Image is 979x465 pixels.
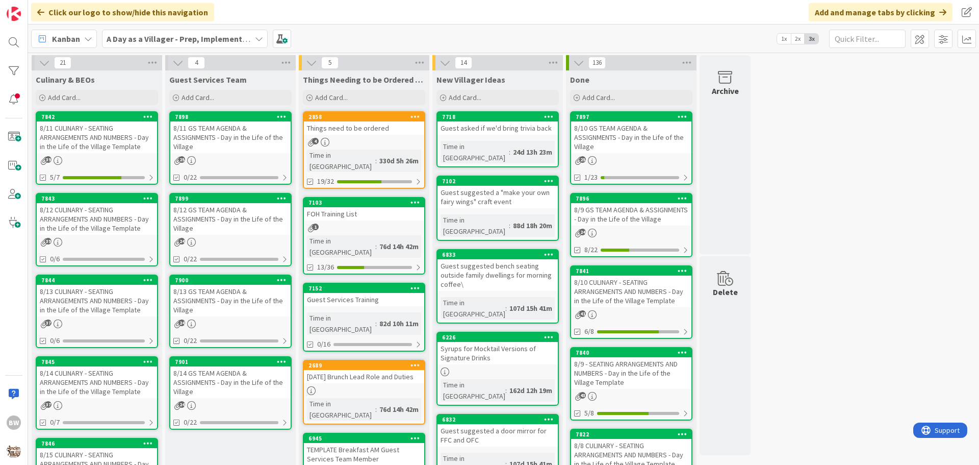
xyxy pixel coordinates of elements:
[304,284,424,293] div: 7152
[175,277,291,284] div: 7900
[50,254,60,264] span: 0/6
[441,214,509,237] div: Time in [GEOGRAPHIC_DATA]
[303,283,425,352] a: 7152Guest Services TrainingTime in [GEOGRAPHIC_DATA]:82d 10h 11m0/16
[170,366,291,398] div: 8/14 GS TEAM AGENDA & ASSIGNMENTS - Day in the Life of the Village
[571,357,691,389] div: 8/9 - SEATING ARRANGEMENTS AND NUMBERS - Day in the Life of the Village Template
[509,220,510,231] span: :
[317,176,334,187] span: 19/32
[170,276,291,285] div: 7900
[107,34,289,44] b: A Day as a Villager - Prep, Implement and Execute
[437,112,558,135] div: 7718Guest asked if we'd bring trivia back
[576,195,691,202] div: 7896
[48,93,81,102] span: Add Card...
[184,417,197,428] span: 0/22
[304,112,424,121] div: 2858
[712,85,739,97] div: Archive
[184,254,197,264] span: 0/22
[437,424,558,447] div: Guest suggested a door mirror for FFC and OFC
[36,111,158,185] a: 78428/11 CULINARY - SEATING ARRANGEMENTS AND NUMBERS - Day in the Life of the Village Template5/7
[713,286,738,298] div: Delete
[304,434,424,443] div: 6945
[437,121,558,135] div: Guest asked if we'd bring trivia back
[178,320,185,326] span: 24
[437,342,558,364] div: Syrups for Mocktail Versions of Signature Drinks
[571,276,691,307] div: 8/10 CULINARY - SEATING ARRANGEMENTS AND NUMBERS - Day in the Life of the Village Template
[7,444,21,458] img: avatar
[170,285,291,316] div: 8/13 GS TEAM AGENDA & ASSIGNMENTS - Day in the Life of the Village
[178,238,185,244] span: 24
[37,366,157,398] div: 8/14 CULINARY - SEATING ARRANGEMENTS AND NUMBERS - Day in the Life of the Village Template
[571,348,691,389] div: 78408/9 - SEATING ARRANGEMENTS AND NUMBERS - Day in the Life of the Village Template
[579,392,586,399] span: 43
[509,146,510,158] span: :
[571,266,691,307] div: 78418/10 CULINARY - SEATING ARRANGEMENTS AND NUMBERS - Day in the Life of the Village Template
[437,415,558,424] div: 6832
[175,113,291,120] div: 7898
[570,193,692,257] a: 78968/9 GS TEAM AGENDA & ASSIGNMENTS - Day in the Life of the Village8/22
[304,207,424,221] div: FOH Training List
[182,93,214,102] span: Add Card...
[437,177,558,208] div: 7102Guest suggested a "make your own fairy wings" craft event
[308,199,424,206] div: 7103
[303,111,425,189] a: 2858Things need to be orderedTime in [GEOGRAPHIC_DATA]:330d 5h 26m19/32
[41,113,157,120] div: 7842
[308,435,424,442] div: 6945
[437,250,558,291] div: 6833Guest suggested bench seating outside family dwellings for morning coffee\
[41,195,157,202] div: 7843
[308,113,424,120] div: 2858
[584,326,594,337] span: 6/8
[437,333,558,342] div: 6226
[441,297,505,320] div: Time in [GEOGRAPHIC_DATA]
[31,3,214,21] div: Click our logo to show/hide this navigation
[576,267,691,275] div: 7841
[437,415,558,447] div: 6832Guest suggested a door mirror for FFC and OFC
[584,172,598,183] span: 1/23
[377,404,421,415] div: 76d 14h 42m
[442,251,558,258] div: 6833
[50,172,60,183] span: 5/7
[375,404,377,415] span: :
[304,370,424,383] div: [DATE] Brunch Lead Role and Duties
[37,112,157,153] div: 78428/11 CULINARY - SEATING ARRANGEMENTS AND NUMBERS - Day in the Life of the Village Template
[809,3,952,21] div: Add and manage tabs by clicking
[169,275,292,348] a: 79008/13 GS TEAM AGENDA & ASSIGNMENTS - Day in the Life of the Village0/22
[170,357,291,366] div: 7901
[41,440,157,447] div: 7846
[437,186,558,208] div: Guest suggested a "make your own fairy wings" craft event
[442,416,558,423] div: 6832
[7,415,21,430] div: BW
[570,265,692,339] a: 78418/10 CULINARY - SEATING ARRANGEMENTS AND NUMBERS - Day in the Life of the Village Template6/8
[36,75,95,85] span: Culinary & BEOs
[505,385,507,396] span: :
[377,318,421,329] div: 82d 10h 11m
[436,75,505,85] span: New Villager Ideas
[21,2,46,14] span: Support
[304,361,424,370] div: 2689
[304,198,424,207] div: 7103
[588,57,606,69] span: 136
[45,320,51,326] span: 37
[455,57,472,69] span: 14
[304,293,424,306] div: Guest Services Training
[37,357,157,398] div: 78458/14 CULINARY - SEATING ARRANGEMENTS AND NUMBERS - Day in the Life of the Village Template
[41,358,157,365] div: 7845
[437,333,558,364] div: 6226Syrups for Mocktail Versions of Signature Drinks
[579,229,586,235] span: 24
[170,112,291,153] div: 78988/11 GS TEAM AGENDA & ASSIGNMENTS - Day in the Life of the Village
[303,360,425,425] a: 2689[DATE] Brunch Lead Role and DutiesTime in [GEOGRAPHIC_DATA]:76d 14h 42m
[170,194,291,203] div: 7899
[570,111,692,185] a: 78978/10 GS TEAM AGENDA & ASSIGNMENTS - Day in the Life of the Village1/23
[317,262,334,273] span: 13/36
[37,112,157,121] div: 7842
[307,312,375,335] div: Time in [GEOGRAPHIC_DATA]
[304,361,424,383] div: 2689[DATE] Brunch Lead Role and Duties
[437,250,558,259] div: 6833
[377,241,421,252] div: 76d 14h 42m
[375,318,377,329] span: :
[37,439,157,448] div: 7846
[377,155,421,166] div: 330d 5h 26m
[436,249,559,324] a: 6833Guest suggested bench seating outside family dwellings for morning coffee\Time in [GEOGRAPHIC...
[441,141,509,163] div: Time in [GEOGRAPHIC_DATA]
[41,277,157,284] div: 7844
[170,276,291,316] div: 79008/13 GS TEAM AGENDA & ASSIGNMENTS - Day in the Life of the Village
